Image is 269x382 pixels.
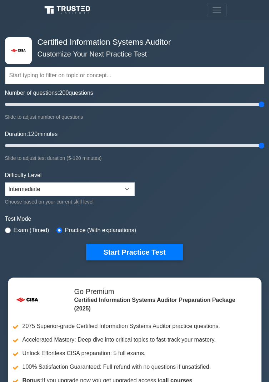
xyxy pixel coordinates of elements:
[5,154,264,162] div: Slide to adjust test duration (5-120 minutes)
[207,3,227,17] button: Toggle navigation
[59,90,69,96] span: 200
[35,37,229,47] h4: Certified Information Systems Auditor
[65,226,136,235] label: Practice (With explanations)
[28,131,38,137] span: 120
[5,130,58,138] label: Duration: minutes
[5,89,93,97] label: Number of questions: questions
[86,244,183,260] button: Start Practice Test
[5,67,264,84] input: Start typing to filter on topic or concept...
[5,171,42,180] label: Difficulty Level
[14,226,49,235] label: Exam (Timed)
[5,215,264,223] label: Test Mode
[5,197,135,206] div: Choose based on your current skill level
[5,113,264,121] div: Slide to adjust number of questions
